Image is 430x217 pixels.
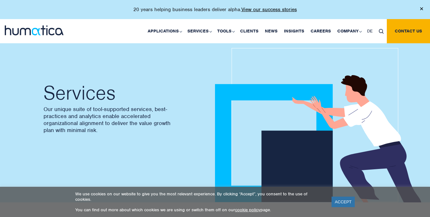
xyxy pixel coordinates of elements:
[379,29,384,34] img: search_icon
[214,19,237,43] a: Tools
[184,19,214,43] a: Services
[364,19,376,43] a: DE
[44,83,209,102] h2: Services
[241,6,297,13] a: View our success stories
[332,197,355,207] a: ACCEPT
[5,25,64,35] img: logo
[307,19,334,43] a: Careers
[235,207,260,213] a: cookie policy
[262,19,281,43] a: News
[387,19,430,43] a: Contact us
[75,191,324,202] p: We use cookies on our website to give you the most relevant experience. By clicking “Accept”, you...
[334,19,364,43] a: Company
[44,106,209,134] p: Our unique suite of tool-supported services, best-practices and analytics enable accelerated orga...
[75,207,324,213] p: You can find out more about which cookies we are using or switch them off on our page.
[133,6,297,13] p: 20 years helping business leaders deliver alpha.
[281,19,307,43] a: Insights
[144,19,184,43] a: Applications
[367,28,373,34] span: DE
[237,19,262,43] a: Clients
